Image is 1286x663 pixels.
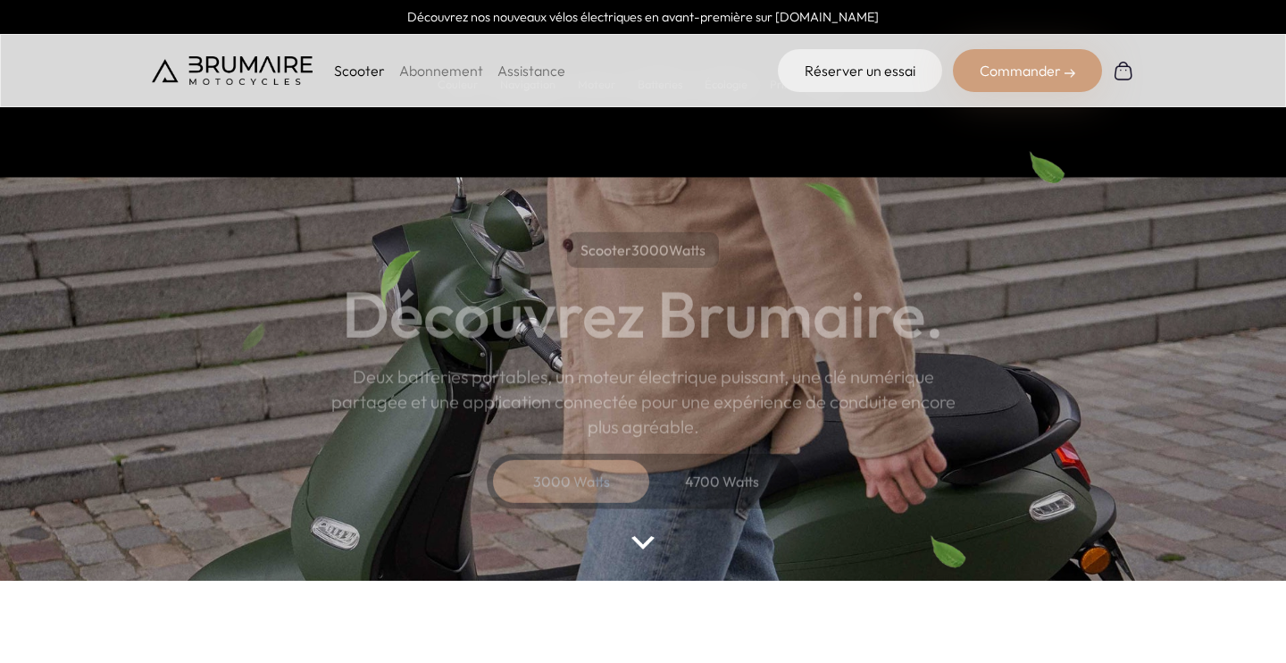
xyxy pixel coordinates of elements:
[152,56,313,85] img: Brumaire Motocycles
[953,49,1102,92] div: Commander
[650,460,793,503] div: 4700 Watts
[399,62,483,80] a: Abonnement
[1065,68,1075,79] img: right-arrow-2.png
[567,232,719,268] p: Scooter Watts
[631,241,669,259] span: 3000
[500,460,643,503] div: 3000 Watts
[497,62,565,80] a: Assistance
[342,282,944,347] h1: Découvrez Brumaire.
[334,60,385,81] p: Scooter
[778,49,942,92] a: Réserver un essai
[631,536,655,550] img: arrow-bottom.png
[330,365,956,440] p: Deux batteries portables, un moteur électrique puissant, une clé numérique partagée et une applic...
[1113,60,1134,81] img: Panier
